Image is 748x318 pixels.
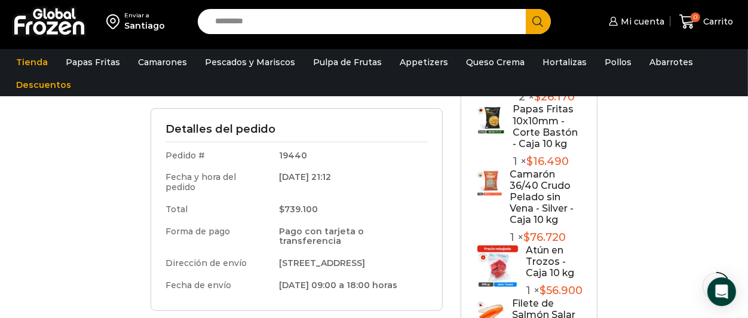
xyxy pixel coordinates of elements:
[132,51,193,74] a: Camarones
[526,155,533,168] span: $
[165,142,273,166] td: Pedido #
[124,11,165,20] div: Enviar a
[10,51,54,74] a: Tienda
[691,13,700,22] span: 0
[510,231,583,244] p: 1 ×
[526,9,551,34] button: Search button
[273,252,427,274] td: [STREET_ADDRESS]
[394,51,454,74] a: Appetizers
[599,51,637,74] a: Pollos
[460,51,531,74] a: Queso Crema
[279,204,284,215] span: $
[539,284,583,297] bdi: 56.900
[165,274,273,296] td: Fecha de envío
[513,103,578,149] a: Papas Fritas 10x10mm - Corte Bastón - Caja 10 kg
[618,16,664,27] span: Mi cuenta
[537,51,593,74] a: Hortalizas
[273,167,427,198] td: [DATE] 21:12
[510,169,574,226] a: Camarón 36/40 Crudo Pelado sin Vena - Silver - Caja 10 kg
[165,167,273,198] td: Fecha y hora del pedido
[676,8,736,36] a: 0 Carrito
[106,11,124,32] img: address-field-icon.svg
[534,90,575,103] bdi: 26.170
[523,231,566,244] bdi: 76.720
[707,277,736,306] div: Open Intercom Messenger
[165,221,273,252] td: Forma de pago
[124,20,165,32] div: Santiago
[523,231,530,244] span: $
[307,51,388,74] a: Pulpa de Frutas
[10,74,77,96] a: Descuentos
[526,285,583,298] p: 1 ×
[273,274,427,296] td: [DATE] 09:00 a 18:00 horas
[273,221,427,252] td: Pago con tarjeta o transferencia
[279,204,318,215] bdi: 739.100
[526,244,574,279] a: Atún en Trozos - Caja 10 kg
[519,91,583,104] p: 2 ×
[700,16,733,27] span: Carrito
[199,51,301,74] a: Pescados y Mariscos
[606,10,664,33] a: Mi cuenta
[539,284,546,297] span: $
[526,155,569,168] bdi: 16.490
[513,155,583,169] p: 1 ×
[165,123,428,136] h3: Detalles del pedido
[60,51,126,74] a: Papas Fritas
[273,142,427,166] td: 19440
[165,198,273,221] td: Total
[165,252,273,274] td: Dirección de envío
[534,90,541,103] span: $
[643,51,699,74] a: Abarrotes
